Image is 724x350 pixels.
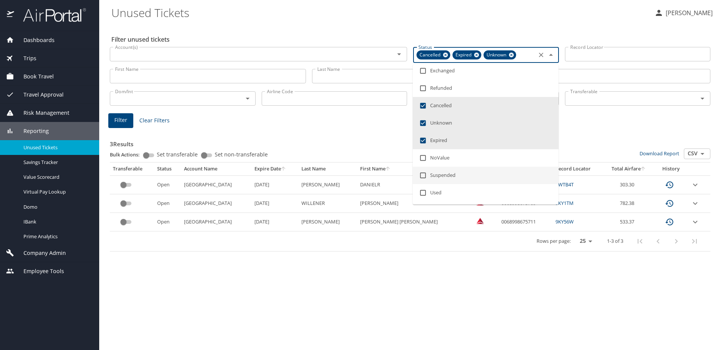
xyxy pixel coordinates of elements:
li: Expired [413,132,559,149]
th: First Name [357,162,465,175]
span: Domo [23,203,90,211]
button: expand row [691,199,700,208]
button: Open [697,148,708,159]
a: 9KY1TM [555,200,574,206]
li: Unknown [413,114,559,132]
button: Clear [536,50,546,60]
button: sort [281,167,286,172]
p: [PERSON_NAME] [663,8,713,17]
button: Close [546,50,556,60]
button: expand row [691,217,700,227]
span: Set transferable [157,152,198,157]
th: History [654,162,688,175]
button: [PERSON_NAME] [651,6,716,20]
th: Account Name [181,162,251,175]
td: [PERSON_NAME] [PERSON_NAME] [357,213,465,231]
span: Filter [114,116,127,125]
p: 1-3 of 3 [607,239,623,244]
span: Unknown [484,51,511,59]
img: airportal-logo.png [15,8,86,22]
p: Bulk Actions: [110,151,146,158]
span: Set non-transferable [215,152,268,157]
li: Exchanged [413,62,559,80]
button: Open [697,93,708,104]
span: IBank [23,218,90,225]
button: expand row [691,180,700,189]
span: Risk Management [14,109,69,117]
button: sort [385,167,391,172]
td: [DATE] [251,194,298,213]
th: Status [154,162,181,175]
td: Open [154,175,181,194]
img: Delta Airlines [476,217,484,225]
td: Open [154,194,181,213]
li: Refunded [413,80,559,97]
button: sort [641,167,646,172]
th: Total Airfare [604,162,654,175]
img: icon-airportal.png [7,8,15,22]
span: Employee Tools [14,267,64,275]
td: [PERSON_NAME] [357,194,465,213]
td: 533.37 [604,213,654,231]
td: 782.38 [604,194,654,213]
h2: Filter unused tickets [111,33,712,45]
span: Dashboards [14,36,55,44]
div: Expired [452,50,481,59]
span: Book Travel [14,72,54,81]
select: rows per page [574,236,595,247]
td: [DATE] [251,175,298,194]
td: 303.30 [604,175,654,194]
div: Cancelled [417,50,450,59]
span: Value Scorecard [23,173,90,181]
div: Transferable [113,166,151,172]
button: Open [242,93,253,104]
span: Cancelled [417,51,445,59]
li: Used [413,184,559,202]
td: DANIELR [357,175,465,194]
a: 9WTB4T [555,181,574,188]
li: NoValue [413,149,559,167]
td: Open [154,213,181,231]
th: Expire Date [251,162,298,175]
table: custom pagination table [110,162,710,252]
button: Filter [108,113,133,128]
span: Prime Analytics [23,233,90,240]
td: 0068998675711 [498,213,552,231]
td: [DATE] [251,213,298,231]
span: Virtual Pay Lookup [23,188,90,195]
span: Expired [452,51,476,59]
span: Reporting [14,127,49,135]
td: [PERSON_NAME] [298,213,357,231]
td: [PERSON_NAME] [298,175,357,194]
td: [GEOGRAPHIC_DATA] [181,175,251,194]
li: Cancelled [413,97,559,114]
h3: 3 Results [110,135,710,148]
span: Unused Tickets [23,144,90,151]
span: Travel Approval [14,91,64,99]
h1: Unused Tickets [111,1,648,24]
span: Clear Filters [139,116,170,125]
span: Savings Tracker [23,159,90,166]
div: Unknown [484,50,516,59]
button: Clear Filters [136,114,173,128]
a: Download Report [640,150,679,157]
td: WILLENER [298,194,357,213]
li: Suspended [413,167,559,184]
button: Open [394,49,404,59]
span: Company Admin [14,249,66,257]
p: Rows per page: [537,239,571,244]
th: Record Locator [552,162,604,175]
td: [GEOGRAPHIC_DATA] [181,213,251,231]
span: Trips [14,54,36,62]
td: [GEOGRAPHIC_DATA] [181,194,251,213]
a: 9KY56W [555,218,574,225]
th: Last Name [298,162,357,175]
